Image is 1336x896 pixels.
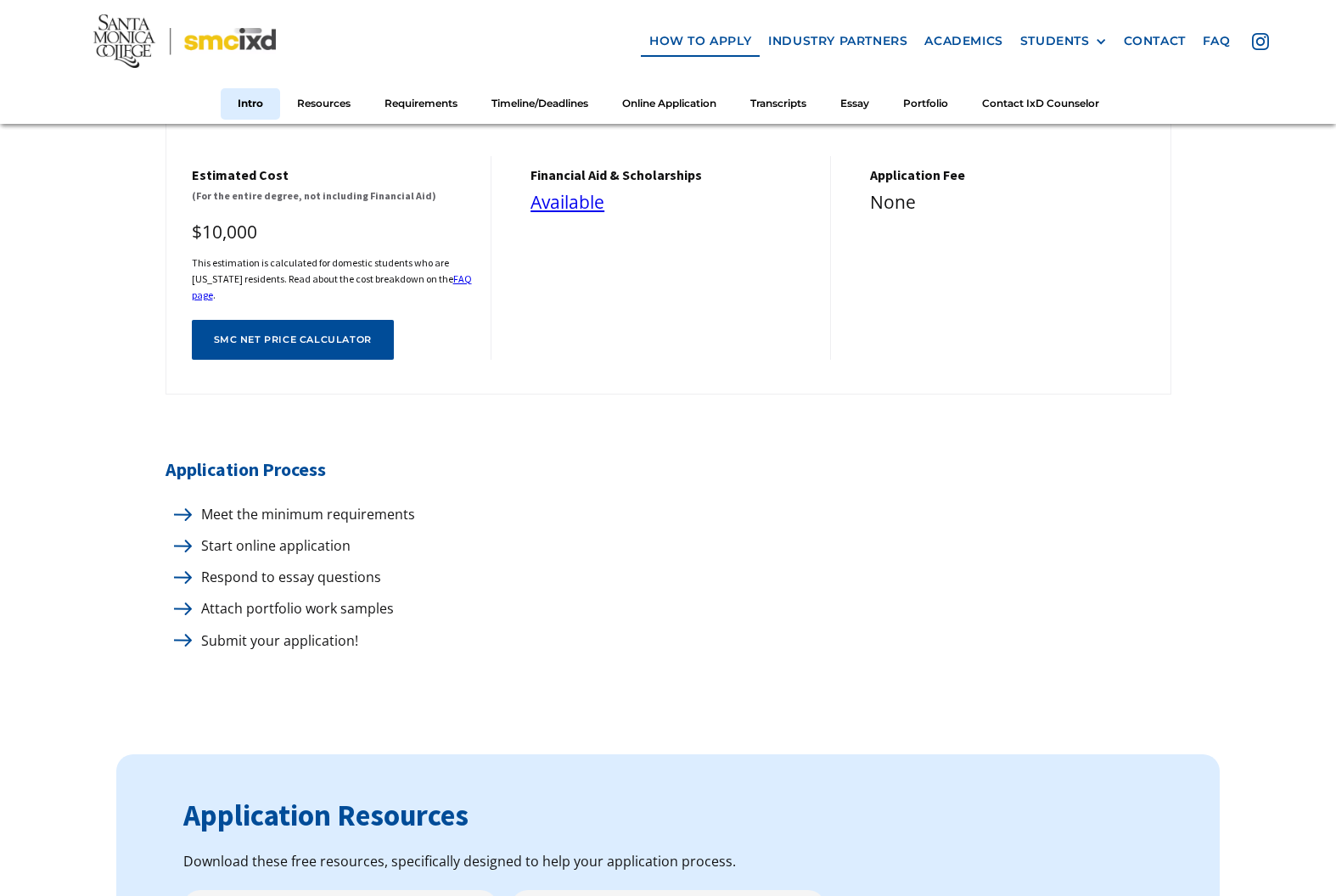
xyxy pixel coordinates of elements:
[605,88,733,120] a: Online Application
[192,320,394,360] a: SMC net price calculator
[760,25,916,57] a: industry partners
[192,255,474,304] h6: This estimation is calculated for domestic students who are [US_STATE] residents. Read about the ...
[733,88,823,120] a: Transcripts
[916,25,1011,57] a: Academics
[193,597,394,620] p: Attach portfolio work samples
[183,850,1154,873] div: Download these free resources, specifically designed to help your application process.
[93,14,276,68] img: Santa Monica College - SMC IxD logo
[1020,34,1107,48] div: STUDENTS
[1252,33,1269,50] img: icon - instagram
[530,167,813,183] h5: financial aid & Scholarships
[368,88,474,120] a: Requirements
[193,566,381,589] p: Respond to essay questions
[965,88,1116,120] a: Contact IxD Counselor
[530,190,604,214] a: Available
[641,25,760,57] a: how to apply
[823,88,886,120] a: Essay
[166,454,1171,485] h5: Application Process
[1020,34,1090,48] div: STUDENTS
[1194,25,1239,57] a: faq
[870,188,1154,218] div: None
[193,630,358,652] p: Submit your application!
[870,167,1154,183] h5: Application Fee
[221,88,280,120] a: Intro
[886,88,965,120] a: Portfolio
[474,88,605,120] a: Timeline/Deadlines
[280,88,368,120] a: Resources
[192,167,474,183] h5: Estimated cost
[193,503,415,526] p: Meet the minimum requirements
[193,535,351,557] p: Start online application
[183,795,1154,837] h3: Application Resources
[192,217,474,248] div: $10,000
[214,334,372,345] div: SMC net price calculator
[1115,25,1194,57] a: contact
[192,188,474,204] h6: (For the entire degree, not including Financial Aid)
